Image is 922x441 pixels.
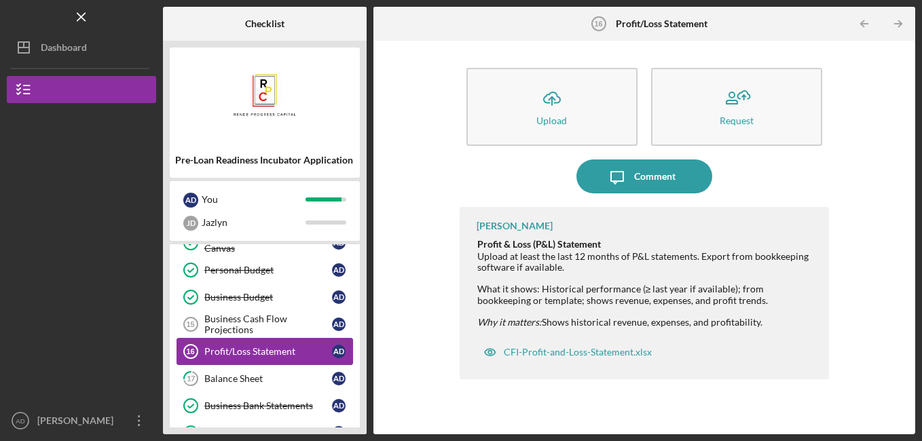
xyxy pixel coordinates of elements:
[332,345,346,358] div: A D
[466,68,638,146] button: Upload
[332,426,346,440] div: A D
[183,216,198,231] div: J D
[186,347,194,356] tspan: 16
[245,18,284,29] b: Checklist
[177,256,353,284] a: Personal BudgetAD
[204,373,332,384] div: Balance Sheet
[170,54,360,136] img: Product logo
[634,159,676,193] div: Comment
[204,400,332,411] div: Business Bank Statements
[477,284,815,305] div: What it shows: Historical performance (≥ last year if available); from bookkeeping or template; s...
[332,263,346,277] div: A D
[477,316,542,328] em: Why it matters:
[187,375,196,383] tspan: 17
[204,265,332,275] div: Personal Budget
[332,318,346,331] div: A D
[477,238,601,250] strong: Profit & Loss (P&L) Statement
[332,372,346,385] div: A D
[616,18,707,29] b: Profit/Loss Statement
[177,338,353,365] a: 16Profit/Loss StatementAD
[183,193,198,208] div: A D
[41,34,87,64] div: Dashboard
[477,339,659,366] button: CFI-Profit-and-Loss-Statement.xlsx
[477,220,553,231] div: [PERSON_NAME]
[332,290,346,304] div: A D
[720,115,754,126] div: Request
[504,347,652,358] div: CFI-Profit-and-Loss-Statement.xlsx
[477,317,815,328] div: Shows historical revenue, expenses, and profitability.
[186,320,194,328] tspan: 15
[477,251,815,273] div: Upload at least the last 12 months of P&L statements. Export from bookkeeping software if available.
[651,68,822,146] button: Request
[16,417,24,425] text: AD
[177,392,353,419] a: Business Bank StatementsAD
[332,399,346,413] div: A D
[204,346,332,357] div: Profit/Loss Statement
[177,284,353,311] a: Business BudgetAD
[202,211,306,234] div: Jazlyn
[204,313,332,335] div: Business Cash Flow Projections
[594,20,602,28] tspan: 16
[576,159,712,193] button: Comment
[177,365,353,392] a: 17Balance SheetAD
[177,311,353,338] a: 15Business Cash Flow ProjectionsAD
[7,407,156,434] button: AD[PERSON_NAME] Dock
[202,188,306,211] div: You
[536,115,567,126] div: Upload
[175,155,354,166] div: Pre-Loan Readiness Incubator Application
[7,34,156,61] button: Dashboard
[204,292,332,303] div: Business Budget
